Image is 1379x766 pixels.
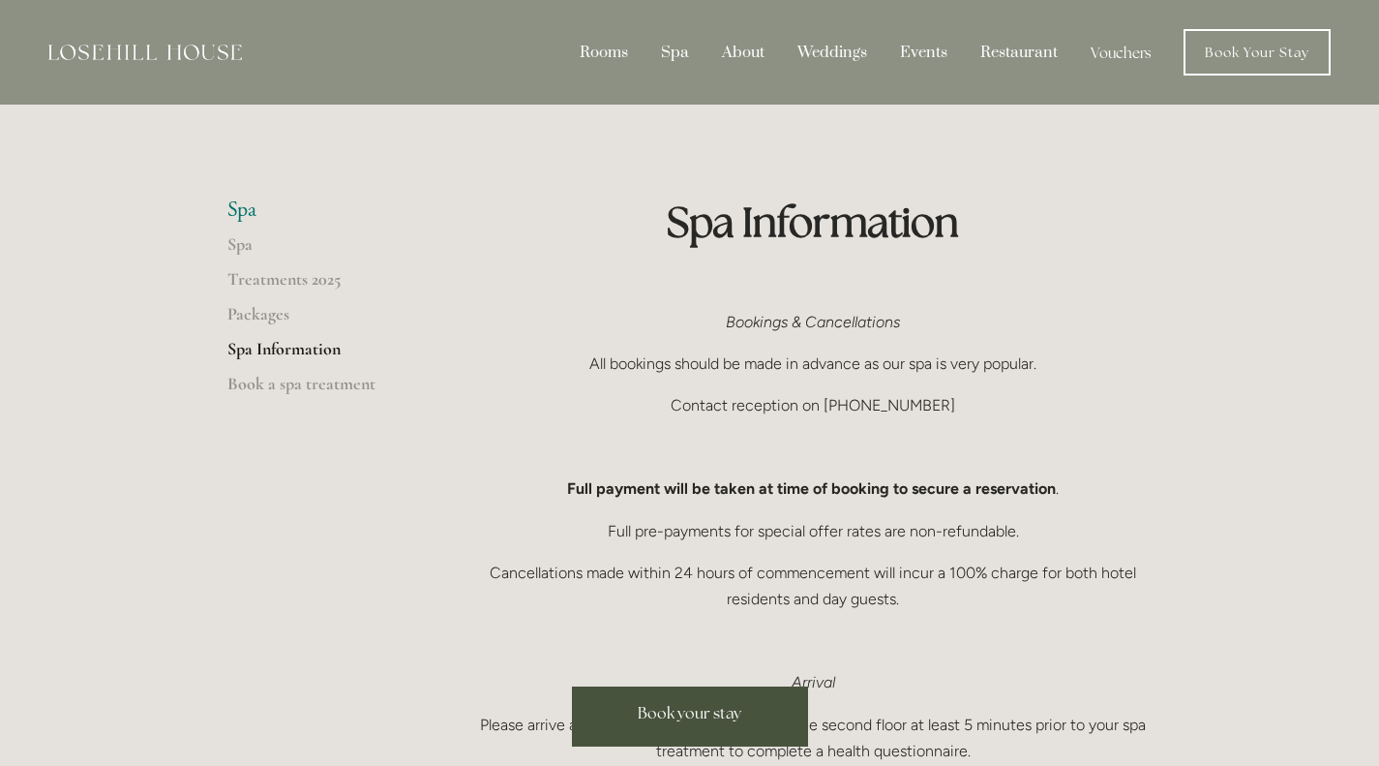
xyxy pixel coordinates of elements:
em: Bookings & Cancellations [726,313,900,331]
img: Losehill House [48,45,242,60]
div: Spa [646,34,704,71]
p: Contact reception on [PHONE_NUMBER] [474,392,1153,418]
div: Weddings [783,34,882,71]
a: Spa Information [227,338,412,373]
div: Rooms [565,34,643,71]
p: All bookings should be made in advance as our spa is very popular. [474,351,1153,377]
strong: Spa Information [667,196,959,248]
em: Arrival [792,673,835,691]
a: Book Your Stay [1184,29,1331,76]
div: Events [885,34,962,71]
a: Spa [227,233,412,268]
a: Packages [227,303,412,338]
a: Book a spa treatment [227,373,412,408]
span: Book your stay [638,703,741,723]
a: Treatments 2025 [227,268,412,303]
p: Full pre-payments for special offer rates are non-refundable. [474,518,1153,544]
a: Vouchers [1076,34,1166,71]
p: . [474,475,1153,502]
p: Cancellations made within 24 hours of commencement will incur a 100% charge for both hotel reside... [474,560,1153,612]
li: Spa [227,198,412,223]
strong: Full payment will be taken at time of booking to secure a reservation [567,479,1056,498]
a: Book your stay [572,687,808,747]
div: Restaurant [966,34,1072,71]
div: About [707,34,779,71]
